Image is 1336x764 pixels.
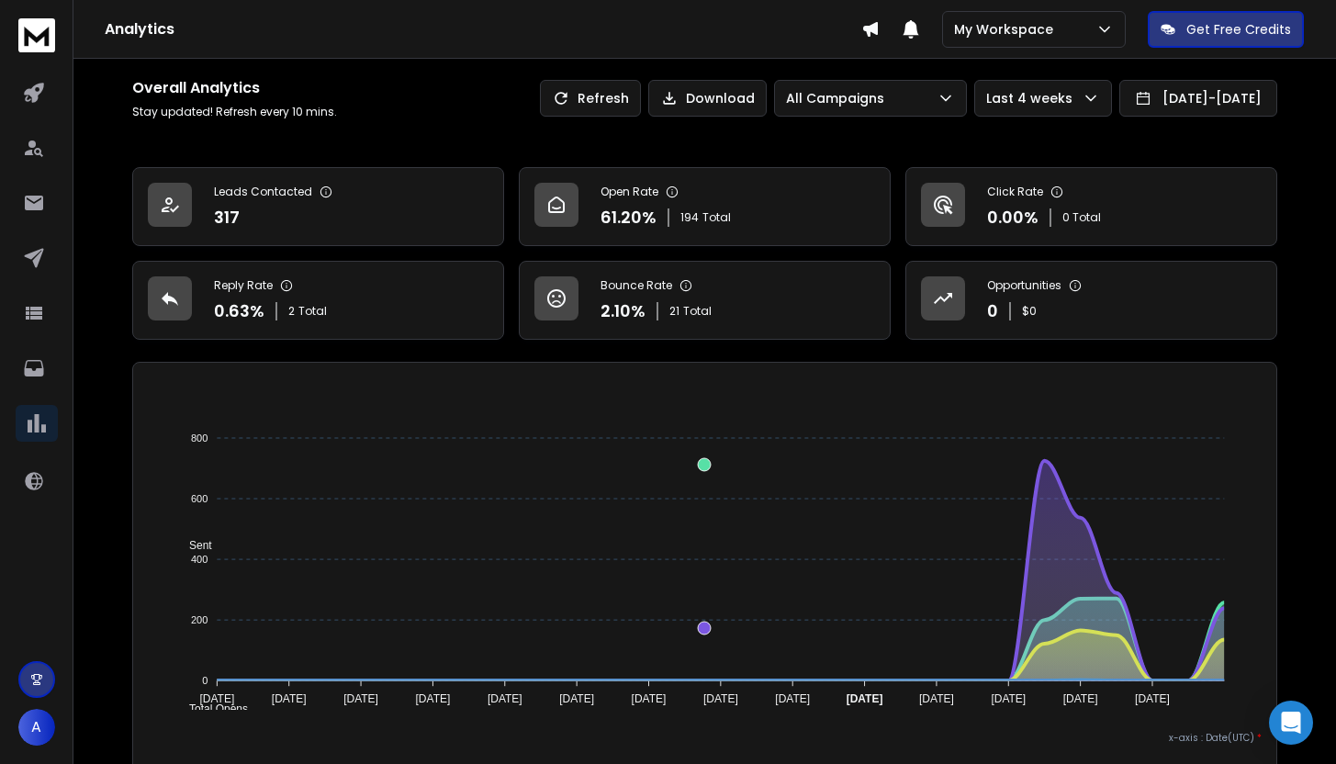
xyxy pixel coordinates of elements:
a: Reply Rate0.63%2Total [132,261,504,340]
span: Total Opens [175,702,248,715]
span: 21 [669,304,679,319]
tspan: 600 [191,493,208,504]
p: Click Rate [987,185,1043,199]
button: Refresh [540,80,641,117]
tspan: [DATE] [703,692,738,705]
p: $ 0 [1022,304,1037,319]
tspan: [DATE] [632,692,667,705]
button: Get Free Credits [1148,11,1304,48]
p: 61.20 % [601,205,657,230]
a: Open Rate61.20%194Total [519,167,891,246]
p: Open Rate [601,185,658,199]
tspan: [DATE] [344,692,379,705]
tspan: [DATE] [416,692,451,705]
tspan: [DATE] [272,692,307,705]
p: Refresh [578,89,629,107]
p: My Workspace [954,20,1061,39]
p: 0.63 % [214,298,264,324]
a: Leads Contacted317 [132,167,504,246]
p: x-axis : Date(UTC) [148,731,1262,745]
p: All Campaigns [786,89,892,107]
p: 317 [214,205,240,230]
tspan: 400 [191,554,208,565]
span: Sent [175,539,212,552]
tspan: [DATE] [1063,692,1098,705]
button: Download [648,80,767,117]
p: 0 [987,298,998,324]
tspan: [DATE] [847,692,883,705]
tspan: 800 [191,433,208,444]
tspan: 0 [203,675,208,686]
tspan: [DATE] [992,692,1027,705]
button: [DATE]-[DATE] [1119,80,1277,117]
tspan: 200 [191,614,208,625]
button: A [18,709,55,746]
div: Open Intercom Messenger [1269,701,1313,745]
span: Total [683,304,712,319]
h1: Overall Analytics [132,77,337,99]
tspan: [DATE] [200,692,235,705]
tspan: [DATE] [560,692,595,705]
tspan: [DATE] [776,692,811,705]
p: 0.00 % [987,205,1038,230]
tspan: [DATE] [1135,692,1170,705]
p: Opportunities [987,278,1061,293]
p: 2.10 % [601,298,646,324]
p: Bounce Rate [601,278,672,293]
a: Opportunities0$0 [905,261,1277,340]
p: Stay updated! Refresh every 10 mins. [132,105,337,119]
p: 0 Total [1062,210,1101,225]
img: logo [18,18,55,52]
a: Bounce Rate2.10%21Total [519,261,891,340]
p: Leads Contacted [214,185,312,199]
p: Download [686,89,755,107]
span: Total [298,304,327,319]
span: Total [702,210,731,225]
a: Click Rate0.00%0 Total [905,167,1277,246]
h1: Analytics [105,18,861,40]
span: 2 [288,304,295,319]
p: Last 4 weeks [986,89,1080,107]
tspan: [DATE] [488,692,522,705]
p: Reply Rate [214,278,273,293]
p: Get Free Credits [1186,20,1291,39]
tspan: [DATE] [919,692,954,705]
span: 194 [680,210,699,225]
